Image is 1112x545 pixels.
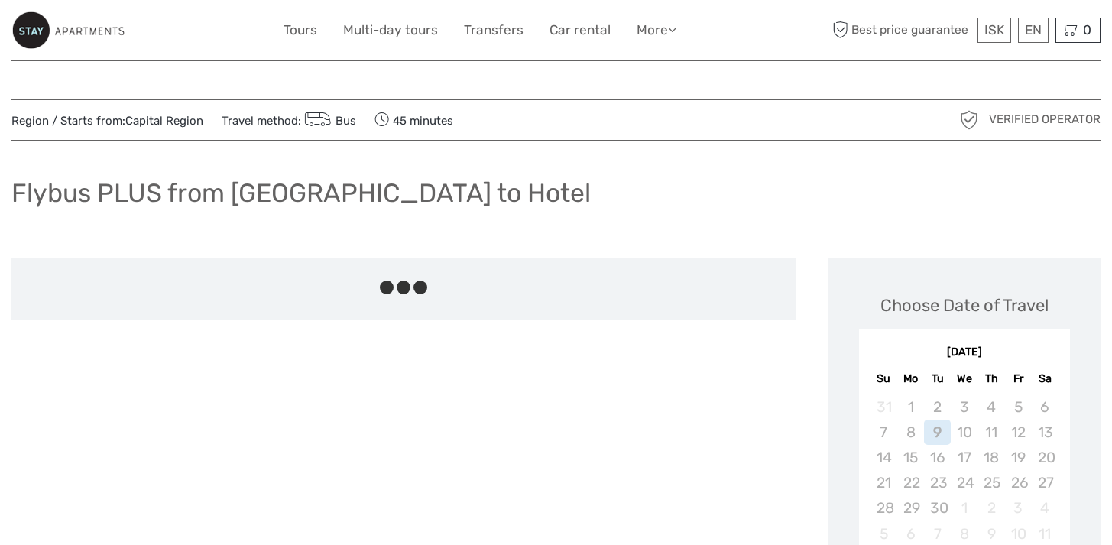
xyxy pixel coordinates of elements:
div: Not available Sunday, September 28th, 2025 [870,495,897,521]
div: Not available Wednesday, September 10th, 2025 [951,420,977,445]
div: Not available Saturday, October 4th, 2025 [1032,495,1059,521]
div: Not available Friday, October 3rd, 2025 [1005,495,1032,521]
div: Not available Tuesday, September 16th, 2025 [924,445,951,470]
div: Not available Sunday, August 31st, 2025 [870,394,897,420]
div: We [951,368,977,389]
div: Not available Friday, September 19th, 2025 [1005,445,1032,470]
div: [DATE] [859,345,1070,361]
div: Not available Wednesday, September 3rd, 2025 [951,394,977,420]
div: Not available Wednesday, September 17th, 2025 [951,445,977,470]
div: Not available Thursday, September 11th, 2025 [977,420,1004,445]
a: More [637,19,676,41]
div: Not available Wednesday, September 24th, 2025 [951,470,977,495]
div: Not available Saturday, September 13th, 2025 [1032,420,1059,445]
div: Not available Monday, September 29th, 2025 [897,495,924,521]
div: Su [870,368,897,389]
div: Mo [897,368,924,389]
div: Not available Tuesday, September 9th, 2025 [924,420,951,445]
span: Travel method: [222,109,356,131]
div: Not available Tuesday, September 23rd, 2025 [924,470,951,495]
div: Not available Friday, September 5th, 2025 [1005,394,1032,420]
span: ISK [984,22,1004,37]
div: Th [977,368,1004,389]
span: 45 minutes [374,109,453,131]
a: Transfers [464,19,524,41]
span: Region / Starts from: [11,113,203,129]
div: Not available Friday, September 12th, 2025 [1005,420,1032,445]
div: Not available Monday, September 1st, 2025 [897,394,924,420]
div: Not available Sunday, September 14th, 2025 [870,445,897,470]
div: Not available Saturday, September 20th, 2025 [1032,445,1059,470]
div: Not available Saturday, September 6th, 2025 [1032,394,1059,420]
a: Multi-day tours [343,19,438,41]
a: Car rental [550,19,611,41]
div: Fr [1005,368,1032,389]
h1: Flybus PLUS from [GEOGRAPHIC_DATA] to Hotel [11,177,591,209]
div: Not available Monday, September 15th, 2025 [897,445,924,470]
div: Tu [924,368,951,389]
div: Not available Wednesday, October 1st, 2025 [951,495,977,521]
div: Not available Monday, September 22nd, 2025 [897,470,924,495]
div: Choose Date of Travel [880,294,1049,317]
span: Verified Operator [989,112,1101,128]
a: Tours [284,19,317,41]
div: Not available Thursday, September 18th, 2025 [977,445,1004,470]
div: EN [1018,18,1049,43]
div: Not available Tuesday, September 30th, 2025 [924,495,951,521]
div: Not available Thursday, October 2nd, 2025 [977,495,1004,521]
div: Not available Monday, September 8th, 2025 [897,420,924,445]
span: Best price guarantee [828,18,974,43]
span: 0 [1081,22,1094,37]
div: Not available Thursday, September 25th, 2025 [977,470,1004,495]
div: Not available Sunday, September 21st, 2025 [870,470,897,495]
div: Not available Saturday, September 27th, 2025 [1032,470,1059,495]
div: Not available Thursday, September 4th, 2025 [977,394,1004,420]
img: 800-9c0884f7-accb-45f0-bb87-38317b02daef_logo_small.jpg [11,11,125,49]
div: Sa [1032,368,1059,389]
a: Bus [301,114,356,128]
a: Capital Region [125,114,203,128]
div: Not available Sunday, September 7th, 2025 [870,420,897,445]
img: verified_operator_grey_128.png [957,108,981,132]
div: Not available Friday, September 26th, 2025 [1005,470,1032,495]
div: Not available Tuesday, September 2nd, 2025 [924,394,951,420]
